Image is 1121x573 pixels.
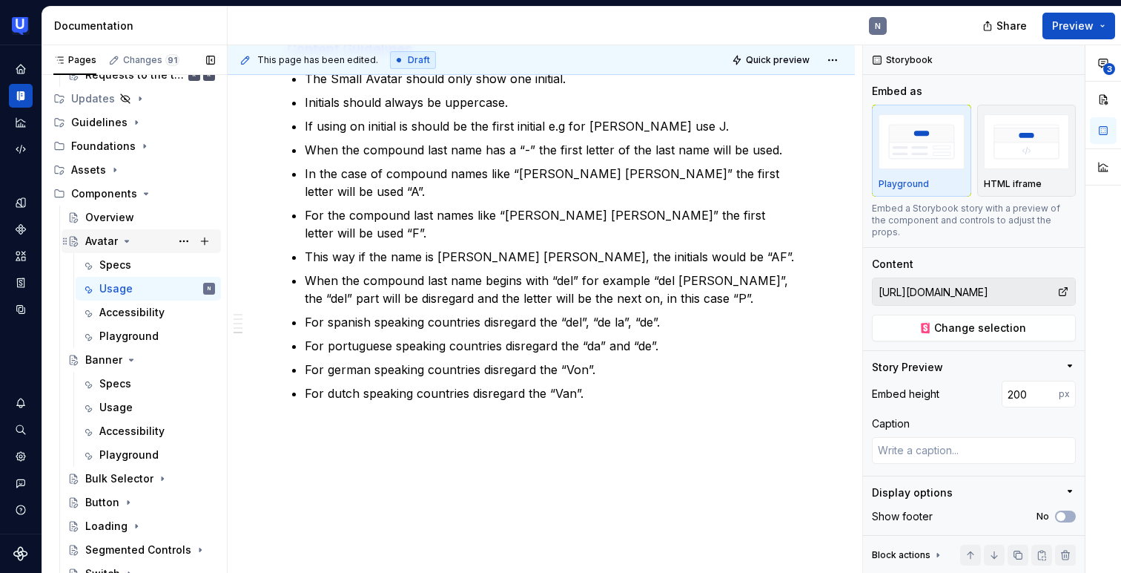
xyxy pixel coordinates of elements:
button: Story Preview [872,360,1076,375]
div: Specs [99,258,131,272]
svg: Supernova Logo [13,546,28,561]
div: Guidelines [47,111,221,134]
div: Playground [99,329,159,344]
a: Data sources [9,298,33,321]
a: Playground [76,324,221,348]
div: Playground [99,448,159,462]
button: placeholderPlayground [872,105,971,197]
p: This way if the name is [PERSON_NAME] [PERSON_NAME], the initials would be “AF”. [305,248,796,266]
a: Loading [62,514,221,538]
div: Usage [99,400,133,415]
p: When the compound last name begins with “del” for example “del [PERSON_NAME]”, the “del” part wil... [305,272,796,307]
a: Components [9,217,33,241]
span: 91 [165,54,179,66]
button: Display options [872,485,1076,500]
div: Block actions [872,549,930,561]
div: Segmented Controls [85,543,191,557]
button: Change selection [872,315,1076,341]
div: Assets [47,158,221,182]
div: Embed as [872,84,922,99]
label: No [1036,511,1049,523]
span: Draft [408,54,430,66]
div: Content [872,257,913,272]
img: placeholder [879,114,965,168]
p: For spanish speaking countries disregard the “del”, “de la”, “de”. [305,313,796,331]
div: Button [85,495,119,510]
button: Quick preview [727,50,816,71]
div: Overview [85,210,134,225]
button: placeholderHTML iframe [977,105,1077,197]
div: Loading [85,519,128,534]
p: For german speaking countries disregard the “Von”. [305,361,796,379]
div: Block actions [872,545,944,566]
p: For portuguese speaking countries disregard the “da” and “de”. [305,337,796,355]
img: placeholder [984,114,1070,168]
a: Avatar [62,229,221,253]
button: Contact support [9,471,33,495]
p: If using on initial is should be the first initial e.g for [PERSON_NAME] use J. [305,117,796,135]
a: Segmented Controls [62,538,221,562]
span: 3 [1103,63,1115,75]
div: Banner [85,353,122,367]
a: Home [9,57,33,81]
a: Assets [9,244,33,268]
div: Components [71,186,137,201]
p: Playground [879,178,929,190]
p: For dutch speaking countries disregard the “Van”. [305,384,796,402]
a: Requests to the teamRR [62,63,221,87]
a: Storybook stories [9,271,33,295]
div: N [208,281,211,296]
div: Components [47,182,221,206]
a: Playground [76,443,221,467]
a: UsageN [76,277,221,301]
a: Bulk Selector [62,467,221,491]
a: Usage [76,396,221,419]
div: Usage [99,281,133,296]
div: Accessibility [99,305,165,320]
div: R [208,68,211,82]
div: Assets [71,163,106,177]
div: Story Preview [872,360,943,375]
a: Settings [9,445,33,468]
div: Accessibility [99,424,165,439]
div: Analytics [9,111,33,134]
button: Preview [1042,13,1115,39]
div: Documentation [9,84,33,108]
img: 41adf70f-fc1c-4662-8e2d-d2ab9c673b1b.png [12,17,30,35]
p: In the case of compound names like “[PERSON_NAME] [PERSON_NAME]” the first letter will be used “A”. [305,165,796,200]
div: Embed height [872,387,939,402]
div: Documentation [54,19,221,33]
div: Display options [872,485,953,500]
a: Accessibility [76,419,221,443]
div: Updates [47,87,221,111]
input: Auto [1002,381,1059,407]
div: Specs [99,376,131,391]
span: Share [996,19,1027,33]
div: R [193,68,196,82]
a: Specs [76,372,221,396]
div: Caption [872,416,910,431]
a: Specs [76,253,221,277]
a: Code automation [9,137,33,161]
div: Guidelines [71,115,128,130]
button: Notifications [9,391,33,415]
div: Updates [71,91,115,106]
a: Accessibility [76,301,221,324]
div: Foundations [71,139,136,154]
a: Design tokens [9,191,33,215]
p: When the compound last name has a “-” the first letter of the last name will be used. [305,141,796,159]
div: Requests to the team [85,68,185,82]
button: Search ⌘K [9,418,33,442]
div: Changes [123,54,179,66]
span: Preview [1052,19,1094,33]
